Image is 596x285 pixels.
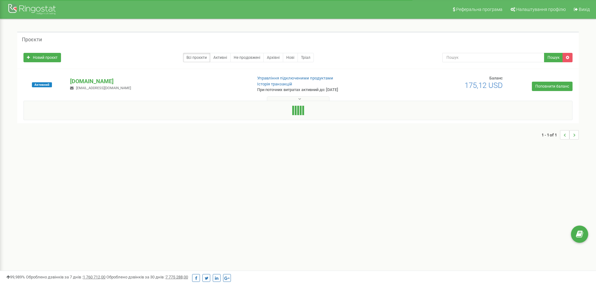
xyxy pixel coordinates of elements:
a: Новий проєкт [23,53,61,62]
a: Поповнити баланс [532,82,573,91]
u: 7 775 288,00 [166,275,188,279]
span: Вихід [579,7,590,12]
span: Реферальна програма [456,7,502,12]
span: 1 - 1 of 1 [542,130,560,140]
a: Всі проєкти [183,53,210,62]
span: Оброблено дзвінків за 30 днів : [106,275,188,279]
span: 99,989% [6,275,25,279]
button: Пошук [544,53,563,62]
u: 1 760 712,00 [83,275,105,279]
a: Управління підключеними продуктами [257,76,333,80]
h5: Проєкти [22,37,42,43]
a: Не продовжені [230,53,264,62]
input: Пошук [442,53,544,62]
a: Архівні [263,53,283,62]
a: Нові [283,53,298,62]
p: [DOMAIN_NAME] [70,77,247,85]
span: Баланс [489,76,503,80]
nav: ... [542,124,579,146]
a: Історія транзакцій [257,82,292,86]
span: Оброблено дзвінків за 7 днів : [26,275,105,279]
span: 175,12 USD [465,81,503,90]
span: [EMAIL_ADDRESS][DOMAIN_NAME] [76,86,131,90]
a: Активні [210,53,231,62]
span: Активний [32,82,52,87]
p: При поточних витратах активний до: [DATE] [257,87,387,93]
span: Налаштування профілю [516,7,566,12]
a: Тріал [298,53,314,62]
